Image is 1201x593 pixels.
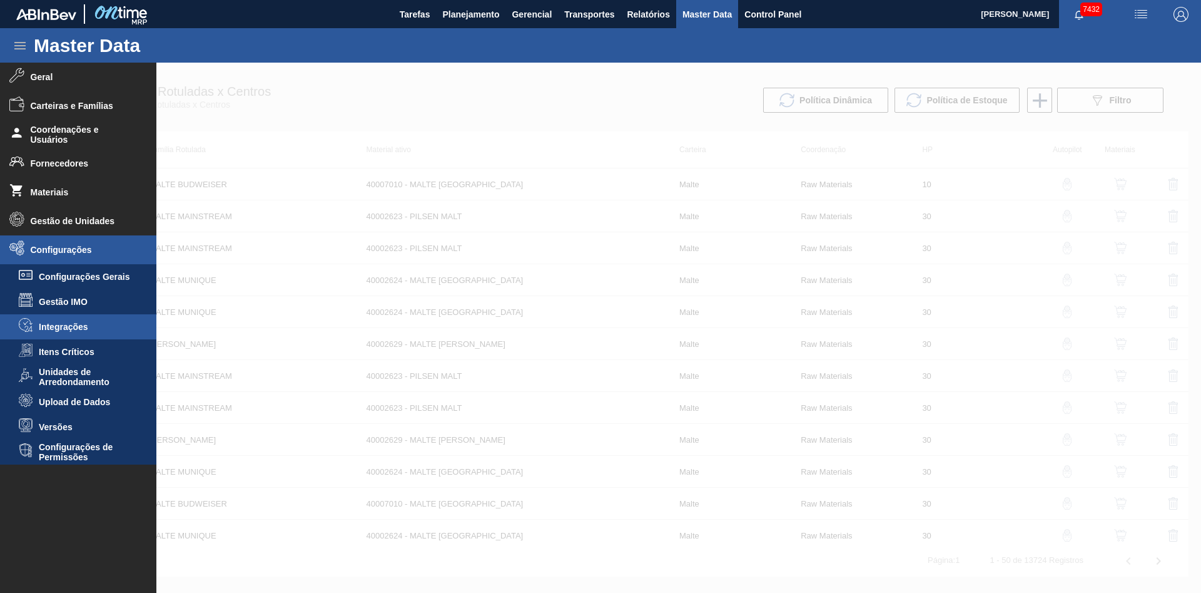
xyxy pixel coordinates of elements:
span: Itens Críticos [39,347,135,357]
img: userActions [1133,7,1148,22]
span: Materiais [31,187,134,197]
span: Integrações [39,322,135,332]
span: Fornecedores [31,158,134,168]
img: Logout [1173,7,1188,22]
span: Upload de Dados [39,397,135,407]
span: Transportes [564,7,614,22]
span: Configurações Gerais [39,272,135,282]
span: Unidades de Arredondamento [39,367,135,387]
span: Configurações de Permissões [39,442,135,462]
span: Carteiras e Famílias [31,101,134,111]
span: Control Panel [744,7,801,22]
img: TNhmsLtSVTkK8tSr43FrP2fwEKptu5GPRR3wAAAABJRU5ErkJggg== [16,9,76,20]
span: Geral [31,72,134,82]
span: Configurações [31,245,134,255]
span: Planejamento [442,7,499,22]
span: Gestão de Unidades [31,216,134,226]
span: Coordenações e Usuários [31,125,134,145]
span: Tarefas [400,7,430,22]
span: Master Data [682,7,732,22]
span: Relatórios [627,7,669,22]
span: Gestão IMO [39,297,135,307]
button: Notificações [1059,6,1099,23]
h1: Master Data [34,38,256,53]
span: 7432 [1080,3,1102,16]
span: Versões [39,422,135,432]
span: Gerencial [512,7,552,22]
